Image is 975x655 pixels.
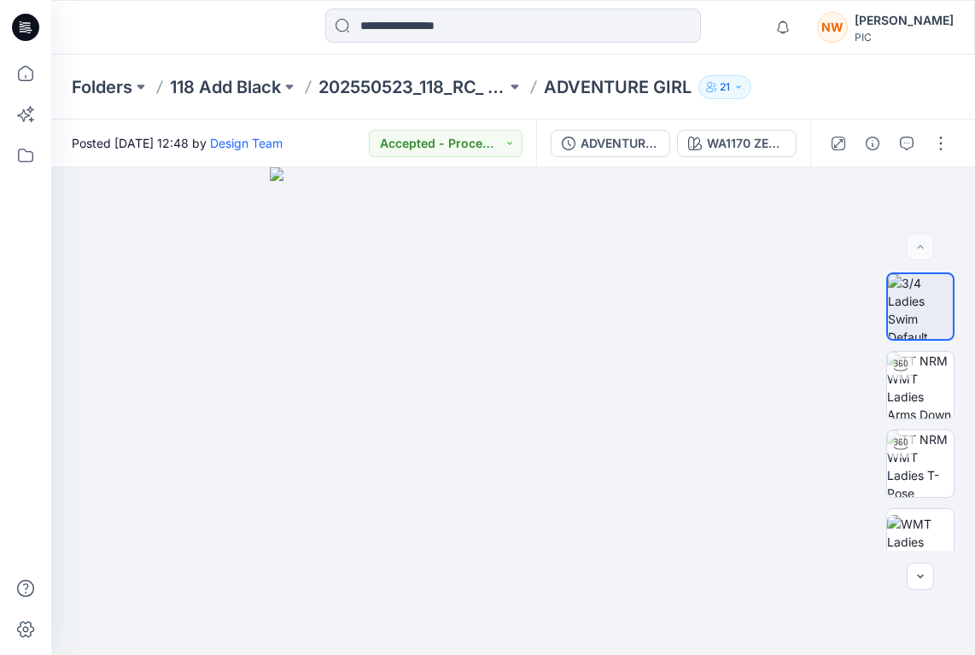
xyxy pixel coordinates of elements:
[210,136,283,150] a: Design Team
[72,134,283,152] span: Posted [DATE] 12:48 by
[677,130,797,157] button: WA1170 ZEBRA_C1
[817,12,848,43] div: NW
[855,31,954,44] div: PIC
[859,130,886,157] button: Details
[887,352,954,418] img: TT NRM WMT Ladies Arms Down
[270,167,757,655] img: eyJhbGciOiJIUzI1NiIsImtpZCI6IjAiLCJzbHQiOiJzZXMiLCJ0eXAiOiJKV1QifQ.eyJkYXRhIjp7InR5cGUiOiJzdG9yYW...
[707,134,785,153] div: WA1170 ZEBRA_C1
[544,75,692,99] p: ADVENTURE GIRL
[887,430,954,497] img: TT NRM WMT Ladies T-Pose
[581,134,659,153] div: ADVENTURE GIRL_V3
[318,75,506,99] a: 202550523_118_RC_ Add Black_NOBO_WM
[888,274,953,339] img: 3/4 Ladies Swim Default
[855,10,954,31] div: [PERSON_NAME]
[551,130,670,157] button: ADVENTURE GIRL_V3
[887,515,954,569] img: WMT Ladies Swim Front
[698,75,751,99] button: 21
[720,78,730,96] p: 21
[72,75,132,99] a: Folders
[170,75,281,99] a: 118 Add Black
